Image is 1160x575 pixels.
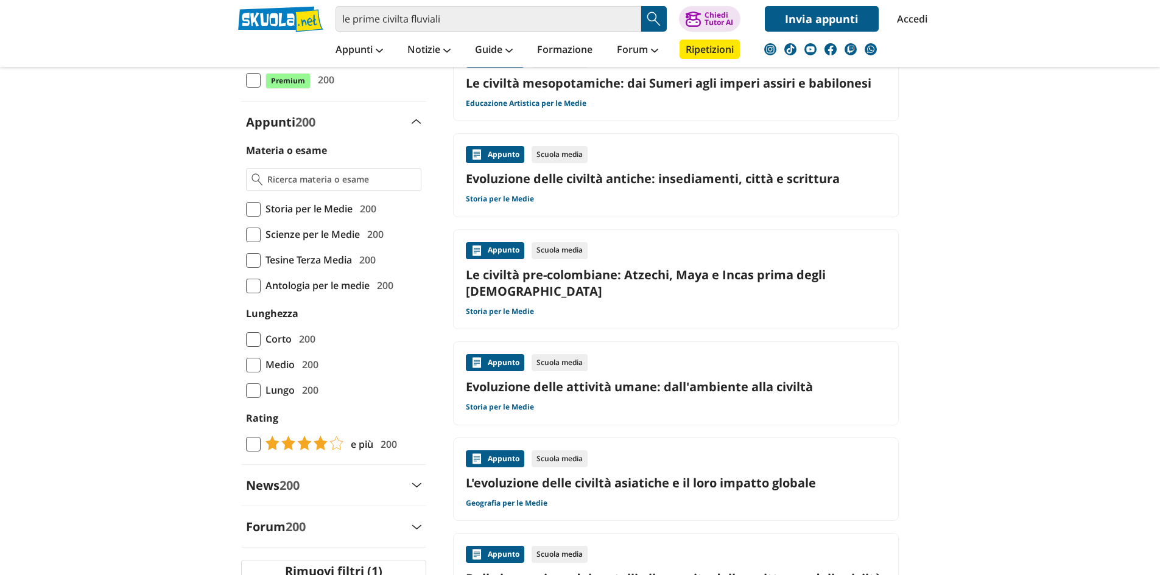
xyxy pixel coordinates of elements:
label: Rating [246,410,421,426]
img: instagram [764,43,776,55]
span: Scienze per le Medie [261,226,360,242]
label: Materia o esame [246,144,327,157]
a: Ripetizioni [680,40,740,59]
img: Appunti contenuto [471,148,483,161]
div: Appunto [466,354,524,371]
a: Storia per le Medie [466,194,534,204]
img: Appunti contenuto [471,548,483,560]
div: Appunto [466,546,524,563]
input: Ricerca materia o esame [267,173,415,186]
label: News [246,477,300,493]
span: Corto [261,331,292,347]
button: Search Button [641,6,667,32]
div: Appunto [466,450,524,467]
a: Formazione [534,40,596,61]
div: Appunto [466,242,524,259]
span: 200 [294,331,315,347]
img: Appunti contenuto [471,245,483,257]
img: facebook [824,43,837,55]
img: tasso di risposta 4+ [261,436,343,450]
img: Appunti contenuto [471,453,483,465]
div: Scuola media [532,450,588,467]
a: Storia per le Medie [466,402,534,412]
span: 200 [362,226,384,242]
span: 200 [295,114,315,130]
img: Ricerca materia o esame [251,173,263,186]
a: Educazione Artistica per le Medie [466,99,586,108]
span: 200 [354,252,376,268]
span: 200 [279,477,300,493]
img: twitch [845,43,857,55]
span: 200 [372,277,393,293]
a: Forum [614,40,661,61]
img: tiktok [784,43,796,55]
input: Cerca appunti, riassunti o versioni [336,6,641,32]
a: Evoluzione delle attività umane: dall'ambiente alla civiltà [466,378,886,395]
span: Antologia per le medie [261,277,370,293]
img: youtube [804,43,817,55]
label: Appunti [246,114,315,130]
img: Appunti contenuto [471,357,483,369]
label: Forum [246,518,306,535]
a: Accedi [897,6,923,32]
a: Notizie [404,40,454,61]
span: Lungo [261,382,295,398]
div: Scuola media [532,146,588,163]
div: Scuola media [532,354,588,371]
div: Appunto [466,146,524,163]
a: Appunti [332,40,386,61]
a: Invia appunti [765,6,879,32]
span: Premium [265,73,311,89]
a: Evoluzione delle civiltà antiche: insediamenti, città e scrittura [466,170,886,187]
span: Tesine Terza Media [261,252,352,268]
span: 200 [297,382,318,398]
a: Guide [472,40,516,61]
span: Storia per le Medie [261,201,353,217]
a: Geografia per le Medie [466,498,547,508]
a: Le civiltà pre-colombiane: Atzechi, Maya e Incas prima degli [DEMOGRAPHIC_DATA] [466,267,886,299]
a: Storia per le Medie [466,307,534,316]
button: ChiediTutor AI [679,6,740,32]
span: Medio [261,357,295,372]
img: WhatsApp [865,43,877,55]
a: Le civiltà mesopotamiche: dai Sumeri agli imperi assiri e babilonesi [466,75,886,91]
img: Apri e chiudi sezione [412,119,421,124]
span: 200 [286,518,306,535]
img: Cerca appunti, riassunti o versioni [645,10,663,28]
img: Apri e chiudi sezione [412,524,421,529]
a: L'evoluzione delle civiltà asiatiche e il loro impatto globale [466,475,886,491]
div: Scuola media [532,546,588,563]
span: 200 [297,357,318,372]
span: 200 [376,436,397,452]
img: Apri e chiudi sezione [412,483,421,487]
label: Lunghezza [246,307,298,320]
span: 200 [355,201,376,217]
span: 200 [313,72,334,88]
div: Scuola media [532,242,588,259]
span: e più [346,436,373,452]
div: Chiedi Tutor AI [705,12,733,26]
